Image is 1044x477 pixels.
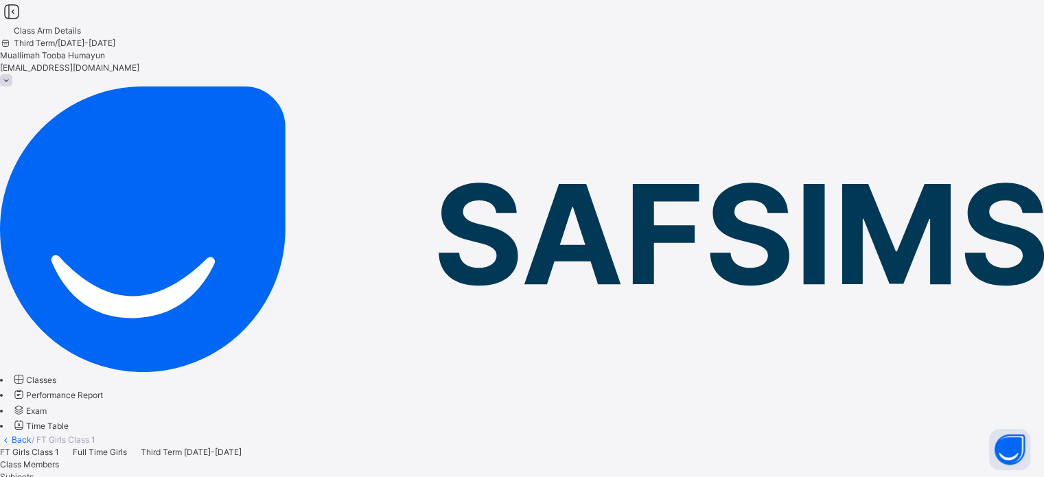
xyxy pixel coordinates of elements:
span: Classes [26,375,56,385]
span: Class Arm Details [14,25,81,36]
a: Time Table [12,421,69,431]
span: / FT Girls Class 1 [32,434,95,445]
a: Exam [12,406,47,416]
span: Third Term [DATE]-[DATE] [141,447,242,457]
span: Full Time Girls [73,447,127,457]
button: Open asap [989,429,1030,470]
span: Exam [26,406,47,416]
span: Time Table [26,421,69,431]
a: Back [12,434,32,445]
span: Performance Report [26,390,103,400]
a: Classes [12,375,56,385]
a: Performance Report [12,390,103,400]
